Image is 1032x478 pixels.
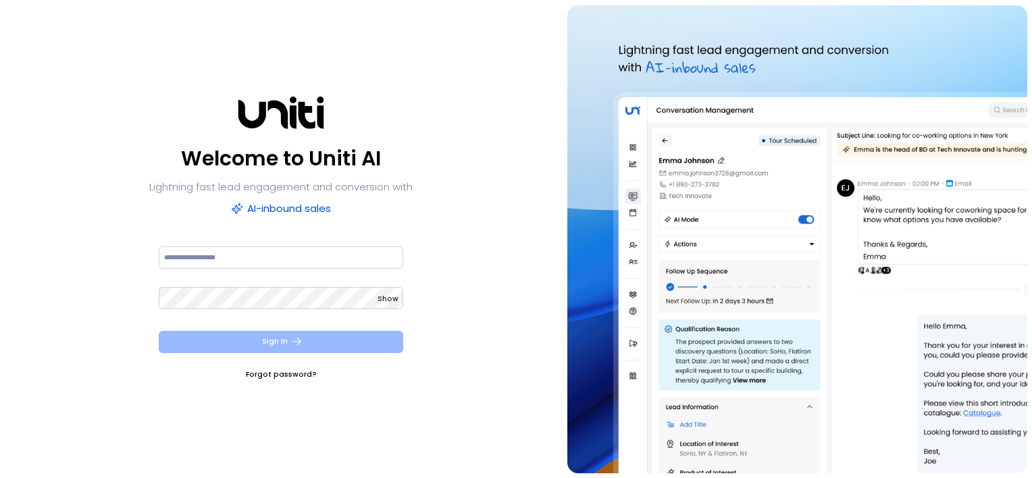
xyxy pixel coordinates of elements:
[149,178,413,196] p: Lightning fast lead engagement and conversion with
[246,368,317,381] a: Forgot password?
[159,331,404,353] button: Sign In
[378,292,398,306] button: Show
[181,142,381,175] p: Welcome to Uniti AI
[378,294,398,304] span: Show
[231,199,331,218] p: AI-inbound sales
[567,5,1027,473] img: auth-hero.png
